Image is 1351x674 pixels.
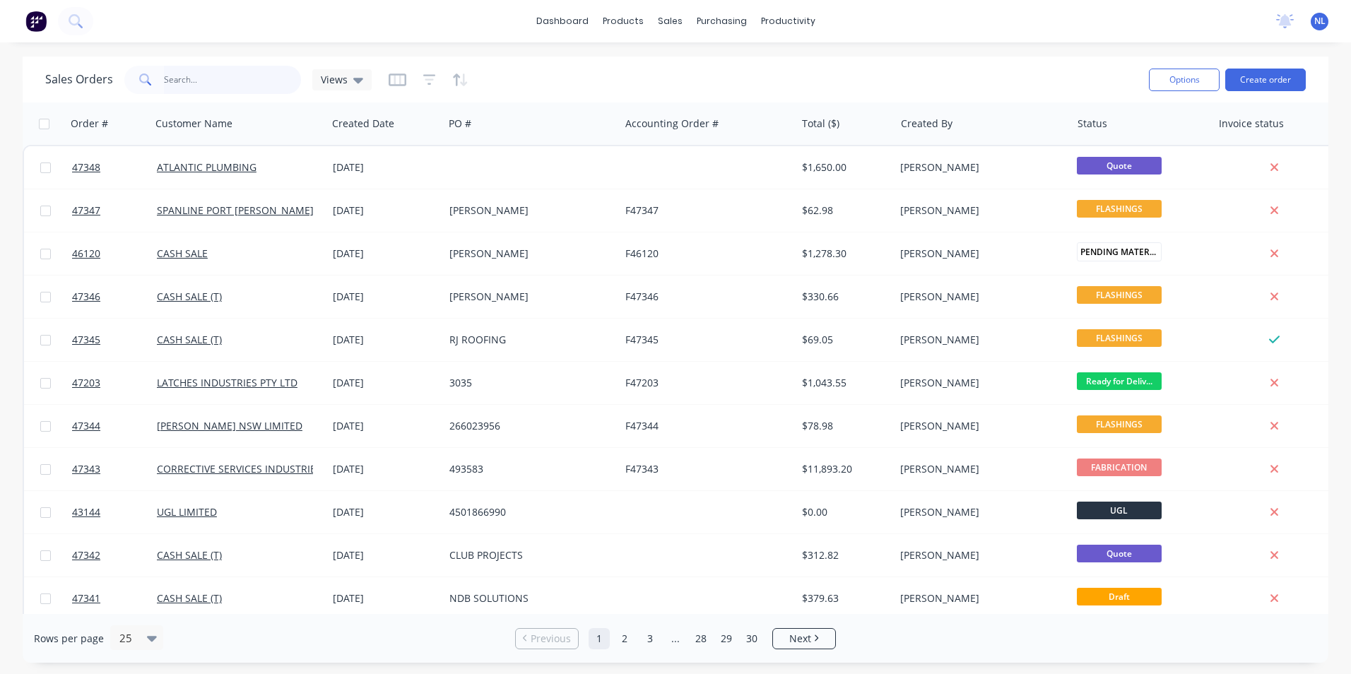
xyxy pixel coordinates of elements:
span: 47203 [72,376,100,390]
a: CORRECTIVE SERVICES INDUSTRIES [157,462,321,475]
div: $0.00 [802,505,885,519]
a: SPANLINE PORT [PERSON_NAME] [157,203,314,217]
span: FLASHINGS [1077,286,1162,304]
a: UGL LIMITED [157,505,217,519]
a: 47343 [72,448,157,490]
div: [PERSON_NAME] [900,203,1057,218]
div: Accounting Order # [625,117,719,131]
span: 46120 [72,247,100,261]
img: Factory [25,11,47,32]
div: 3035 [449,376,606,390]
div: Order # [71,117,108,131]
div: $330.66 [802,290,885,304]
span: NL [1314,15,1326,28]
div: [PERSON_NAME] [900,160,1057,175]
a: dashboard [529,11,596,32]
a: Previous page [516,632,578,646]
span: 47344 [72,419,100,433]
div: F46120 [625,247,782,261]
a: Page 28 [690,628,712,649]
div: [PERSON_NAME] [900,247,1057,261]
div: PO # [449,117,471,131]
div: [PERSON_NAME] [900,419,1057,433]
div: Status [1078,117,1107,131]
div: CLUB PROJECTS [449,548,606,562]
span: FLASHINGS [1077,200,1162,218]
div: [DATE] [333,160,438,175]
button: Options [1149,69,1220,91]
div: NDB SOLUTIONS [449,591,606,605]
div: [PERSON_NAME] [449,203,606,218]
div: [DATE] [333,462,438,476]
div: [DATE] [333,333,438,347]
div: $1,278.30 [802,247,885,261]
span: UGL [1077,502,1162,519]
span: Quote [1077,157,1162,175]
span: Views [321,72,348,87]
h1: Sales Orders [45,73,113,86]
div: F47344 [625,419,782,433]
div: $379.63 [802,591,885,605]
a: 43144 [72,491,157,533]
div: [DATE] [333,548,438,562]
div: purchasing [690,11,754,32]
a: 47344 [72,405,157,447]
div: [DATE] [333,247,438,261]
div: 4501866990 [449,505,606,519]
div: $78.98 [802,419,885,433]
a: CASH SALE [157,247,208,260]
div: [PERSON_NAME] [900,591,1057,605]
span: 47343 [72,462,100,476]
div: 493583 [449,462,606,476]
div: [DATE] [333,203,438,218]
div: [PERSON_NAME] [900,505,1057,519]
a: CASH SALE (T) [157,548,222,562]
div: [PERSON_NAME] [449,247,606,261]
div: [DATE] [333,376,438,390]
a: Page 30 [741,628,762,649]
div: Created Date [332,117,394,131]
div: F47203 [625,376,782,390]
a: Page 29 [716,628,737,649]
ul: Pagination [509,628,842,649]
span: Ready for Deliv... [1077,372,1162,390]
div: [DATE] [333,419,438,433]
a: Page 1 is your current page [589,628,610,649]
div: products [596,11,651,32]
span: FLASHINGS [1077,329,1162,347]
a: [PERSON_NAME] NSW LIMITED [157,419,302,432]
a: 46120 [72,232,157,275]
span: 47345 [72,333,100,347]
a: Next page [773,632,835,646]
div: productivity [754,11,822,32]
a: 47345 [72,319,157,361]
a: CASH SALE (T) [157,290,222,303]
span: PENDING MATERIA... [1077,242,1162,261]
a: Page 3 [639,628,661,649]
div: [DATE] [333,290,438,304]
span: 47342 [72,548,100,562]
div: $1,043.55 [802,376,885,390]
span: 47341 [72,591,100,605]
a: ATLANTIC PLUMBING [157,160,256,174]
div: [PERSON_NAME] [900,548,1057,562]
span: FLASHINGS [1077,415,1162,433]
span: Previous [531,632,571,646]
input: Search... [164,66,302,94]
div: $11,893.20 [802,462,885,476]
a: Page 2 [614,628,635,649]
div: 266023956 [449,419,606,433]
a: 47348 [72,146,157,189]
div: [DATE] [333,505,438,519]
div: [PERSON_NAME] [900,462,1057,476]
div: $312.82 [802,548,885,562]
a: CASH SALE (T) [157,333,222,346]
div: [PERSON_NAME] [449,290,606,304]
a: CASH SALE (T) [157,591,222,605]
span: Next [789,632,811,646]
a: 47203 [72,362,157,404]
span: 43144 [72,505,100,519]
a: 47341 [72,577,157,620]
div: $62.98 [802,203,885,218]
div: [PERSON_NAME] [900,333,1057,347]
